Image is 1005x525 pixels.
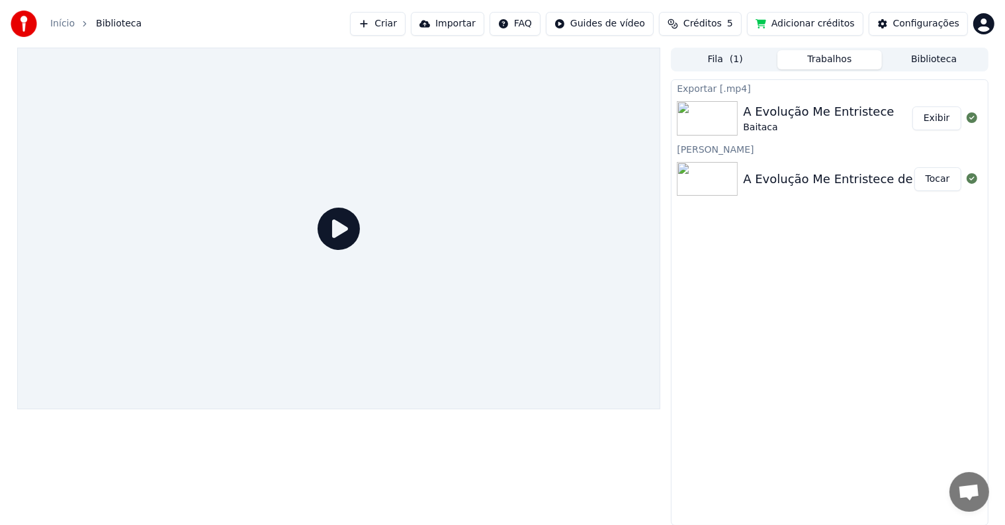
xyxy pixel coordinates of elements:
[411,12,484,36] button: Importar
[893,17,959,30] div: Configurações
[747,12,863,36] button: Adicionar créditos
[743,121,894,134] div: Baitaca
[727,17,733,30] span: 5
[882,50,986,69] button: Biblioteca
[949,472,989,512] a: Bate-papo aberto
[673,50,777,69] button: Fila
[730,53,743,66] span: ( 1 )
[683,17,722,30] span: Créditos
[777,50,882,69] button: Trabalhos
[912,106,961,130] button: Exibir
[672,80,987,96] div: Exportar [.mp4]
[96,17,142,30] span: Biblioteca
[11,11,37,37] img: youka
[743,170,961,188] div: A Evolução Me Entristece de Baitaca
[743,102,894,121] div: A Evolução Me Entristece
[914,167,961,191] button: Tocar
[490,12,541,36] button: FAQ
[672,141,987,157] div: [PERSON_NAME]
[50,17,75,30] a: Início
[659,12,742,36] button: Créditos5
[546,12,654,36] button: Guides de vídeo
[869,12,968,36] button: Configurações
[50,17,142,30] nav: breadcrumb
[350,12,406,36] button: Criar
